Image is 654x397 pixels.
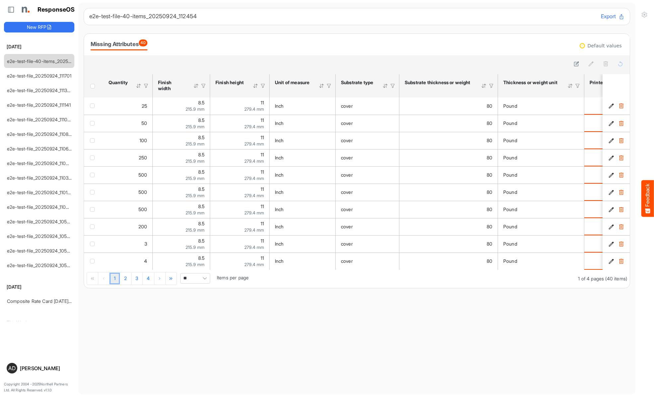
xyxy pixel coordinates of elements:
a: e2e-test-file_20250924_110422 [7,160,74,166]
h1: ResponseOS [38,6,75,13]
span: 200 [138,224,147,229]
button: Edit [608,258,614,264]
span: 80 [487,224,492,229]
span: cover [341,189,353,195]
span: Pound [503,206,517,212]
a: e2e-test-file_20250924_110035 [7,204,74,210]
a: e2e-test-file_20250924_110646 [7,146,74,151]
span: 40 [139,39,147,46]
span: 4 [144,258,147,264]
td: Inch is template cell Column Header httpsnorthellcomontologiesmapping-rulesmeasurementhasunitofme... [270,235,336,253]
td: 80 is template cell Column Header httpsnorthellcomontologiesmapping-rulesmaterialhasmaterialthick... [399,235,498,253]
td: 8.5 is template cell Column Header httpsnorthellcomontologiesmapping-rulesmeasurementhasfinishsiz... [153,149,210,166]
span: (40 items) [605,276,627,281]
td: 80 is template cell Column Header httpsnorthellcomontologiesmapping-rulesmaterialhasmaterialthick... [399,149,498,166]
td: cover is template cell Column Header httpsnorthellcomontologiesmapping-rulesmaterialhassubstratem... [336,253,399,270]
a: Page 3 of 4 Pages [131,273,143,285]
a: e2e-test-file_20250924_110305 [7,175,74,181]
a: e2e-test-file_20250924_111141 [7,102,71,108]
span: Inch [275,103,284,109]
td: checkbox [84,184,103,201]
span: 1 of 4 pages [578,276,604,281]
span: 3 [144,241,147,247]
td: 8.5 is template cell Column Header httpsnorthellcomontologiesmapping-rulesmeasurementhasfinishsiz... [153,235,210,253]
span: 80 [487,258,492,264]
span: 215.9 mm [186,124,204,129]
a: e2e-test-file_20250924_105318 [7,248,74,254]
button: Edit [608,189,614,196]
td: 3ce94d2c-0a09-42f1-9842-f70e76c3b4ed is template cell Column Header [603,253,631,270]
span: Pound [503,138,517,143]
span: 8.5 [198,135,204,140]
td: checkbox [84,201,103,218]
a: Composite Rate Card [DATE]_smaller [7,298,86,304]
a: Page 1 of 4 Pages [110,273,120,285]
td: 8.5 is template cell Column Header httpsnorthellcomontologiesmapping-rulesmeasurementhasfinishsiz... [153,97,210,115]
td: 11 is template cell Column Header httpsnorthellcomontologiesmapping-rulesmeasurementhasfinishsize... [210,253,270,270]
td: checkbox [84,166,103,184]
td: 500 is template cell Column Header httpsnorthellcomontologiesmapping-rulesorderhasquantity [103,184,153,201]
span: 500 [138,172,147,178]
span: 11 [261,100,264,105]
span: Inch [275,120,284,126]
td: 80 is template cell Column Header httpsnorthellcomontologiesmapping-rulesmaterialhasmaterialthick... [399,184,498,201]
div: Substrate type [341,80,374,85]
td: 8.5 is template cell Column Header httpsnorthellcomontologiesmapping-rulesmeasurementhasfinishsiz... [153,201,210,218]
td: 11 is template cell Column Header httpsnorthellcomontologiesmapping-rulesmeasurementhasfinishsize... [210,166,270,184]
td: cover is template cell Column Header httpsnorthellcomontologiesmapping-rulesmaterialhassubstratem... [336,115,399,132]
span: Pagerdropdown [180,273,210,284]
td: 11 is template cell Column Header httpsnorthellcomontologiesmapping-rulesmeasurementhasfinishsize... [210,149,270,166]
td: 097628c3-74a9-493b-b0d2-ae0e87591702 is template cell Column Header [603,184,631,201]
span: cover [341,206,353,212]
td: checkbox [84,218,103,235]
td: is template cell Column Header httpsnorthellcomontologiesmapping-rulesmanufacturinghasprintedsides [584,97,644,115]
span: 250 [139,155,147,160]
span: 50 [141,120,147,126]
span: AD [8,366,16,371]
td: 250 is template cell Column Header httpsnorthellcomontologiesmapping-rulesorderhasquantity [103,149,153,166]
span: Inch [275,155,284,160]
td: cover is template cell Column Header httpsnorthellcomontologiesmapping-rulesmaterialhassubstratem... [336,97,399,115]
span: cover [341,120,353,126]
a: Page 2 of 4 Pages [120,273,131,285]
span: Inch [275,189,284,195]
span: 215.9 mm [186,176,204,181]
span: 80 [487,241,492,247]
a: e2e-test-file_20250924_111359 [7,87,73,93]
div: Filter Icon [201,83,206,89]
td: Inch is template cell Column Header httpsnorthellcomontologiesmapping-rulesmeasurementhasunitofme... [270,97,336,115]
div: Filter Icon [390,83,396,89]
button: Edit [608,154,614,161]
div: Missing Attributes [91,39,147,49]
p: Copyright 2004 - 2025 Northell Partners Ltd. All Rights Reserved. v 1.1.0 [4,381,74,393]
span: 279.4 mm [244,210,264,215]
span: Pound [503,120,517,126]
td: 11 is template cell Column Header httpsnorthellcomontologiesmapping-rulesmeasurementhasfinishsize... [210,97,270,115]
button: Edit [608,206,614,213]
td: Pound is template cell Column Header httpsnorthellcomontologiesmapping-rulesmaterialhasmaterialth... [498,184,584,201]
button: Delete [618,206,624,213]
h6: [DATE] [4,283,74,291]
span: 8.5 [198,255,204,261]
span: Pound [503,155,517,160]
button: Delete [618,241,624,247]
td: 80 is template cell Column Header httpsnorthellcomontologiesmapping-rulesmaterialhasmaterialthick... [399,97,498,115]
td: cover is template cell Column Header httpsnorthellcomontologiesmapping-rulesmaterialhassubstratem... [336,218,399,235]
span: cover [341,103,353,109]
span: Pound [503,224,517,229]
span: Inch [275,224,284,229]
td: Pound is template cell Column Header httpsnorthellcomontologiesmapping-rulesmaterialhasmaterialth... [498,97,584,115]
span: 279.4 mm [244,227,264,233]
td: 9425becc-620d-4bf3-91a7-85502e4faa9e is template cell Column Header [603,115,631,132]
td: 4 is template cell Column Header httpsnorthellcomontologiesmapping-rulesorderhasquantity [103,253,153,270]
div: Quantity [109,80,127,85]
span: 80 [487,206,492,212]
div: [PERSON_NAME] [20,366,72,371]
td: 8.5 is template cell Column Header httpsnorthellcomontologiesmapping-rulesmeasurementhasfinishsiz... [153,184,210,201]
td: 11 is template cell Column Header httpsnorthellcomontologiesmapping-rulesmeasurementhasfinishsize... [210,201,270,218]
td: 8.5 is template cell Column Header httpsnorthellcomontologiesmapping-rulesmeasurementhasfinishsiz... [153,218,210,235]
h6: [DATE] [4,43,74,50]
td: is template cell Column Header httpsnorthellcomontologiesmapping-rulesmanufacturinghasprintedsides [584,201,644,218]
span: 279.4 mm [244,262,264,267]
td: 8.5 is template cell Column Header httpsnorthellcomontologiesmapping-rulesmeasurementhasfinishsiz... [153,166,210,184]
